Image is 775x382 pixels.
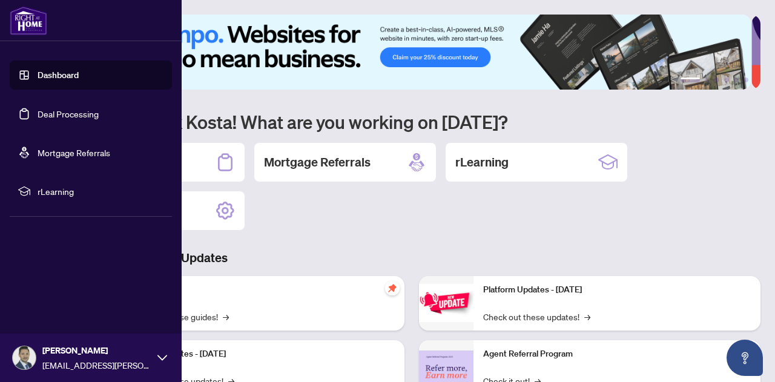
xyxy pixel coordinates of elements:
img: Platform Updates - June 23, 2025 [419,284,473,322]
button: 5 [734,77,739,82]
span: [PERSON_NAME] [42,344,151,357]
span: [EMAIL_ADDRESS][PERSON_NAME][DOMAIN_NAME] [42,358,151,372]
span: → [223,310,229,323]
h3: Brokerage & Industry Updates [63,249,760,266]
h2: Mortgage Referrals [264,154,371,171]
img: Slide 0 [63,15,751,90]
a: Deal Processing [38,108,99,119]
img: Profile Icon [13,346,36,369]
button: 2 [705,77,710,82]
a: Check out these updates!→ [483,310,590,323]
span: → [584,310,590,323]
button: 4 [724,77,729,82]
button: 6 [744,77,748,82]
span: rLearning [38,185,163,198]
h2: rLearning [455,154,509,171]
h1: Welcome back Kosta! What are you working on [DATE]? [63,110,760,133]
button: 3 [714,77,719,82]
button: Open asap [727,340,763,376]
p: Agent Referral Program [483,347,751,361]
p: Platform Updates - [DATE] [127,347,395,361]
span: pushpin [385,281,400,295]
p: Platform Updates - [DATE] [483,283,751,297]
a: Dashboard [38,70,79,81]
a: Mortgage Referrals [38,147,110,158]
img: logo [10,6,47,35]
button: 1 [681,77,700,82]
p: Self-Help [127,283,395,297]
